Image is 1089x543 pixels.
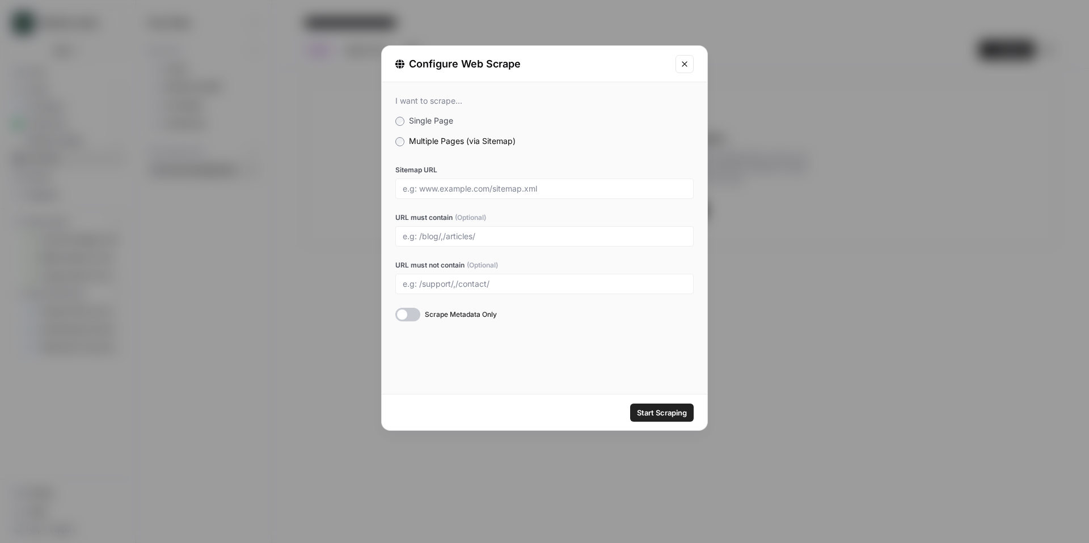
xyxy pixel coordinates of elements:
span: Scrape Metadata Only [425,309,497,320]
button: Start Scraping [630,404,694,422]
label: URL must contain [395,213,694,223]
span: Single Page [409,116,453,125]
input: e.g: /blog/,/articles/ [403,231,686,241]
span: Start Scraping [637,407,687,418]
div: I want to scrape... [395,96,694,106]
label: URL must not contain [395,260,694,270]
span: (Optional) [455,213,486,223]
input: Single Page [395,117,404,126]
label: Sitemap URL [395,165,694,175]
span: (Optional) [467,260,498,270]
input: e.g: www.example.com/sitemap.xml [403,184,686,194]
button: Close modal [676,55,694,73]
span: Multiple Pages (via Sitemap) [409,136,516,146]
div: Configure Web Scrape [395,56,669,72]
input: e.g: /support/,/contact/ [403,279,686,289]
input: Multiple Pages (via Sitemap) [395,137,404,146]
